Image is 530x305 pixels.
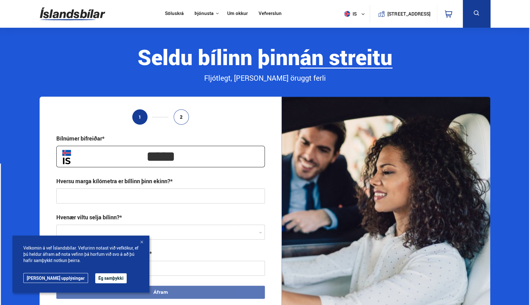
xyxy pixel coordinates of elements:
[342,11,357,17] span: is
[5,2,24,21] button: Opna LiveChat spjallviðmót
[56,177,173,185] div: Hversu marga kílómetra er bíllinn þinn ekinn?*
[195,11,213,17] button: Þjónusta
[138,114,141,120] span: 1
[373,5,434,23] a: [STREET_ADDRESS]
[259,11,282,17] a: Vefverslun
[56,213,122,221] label: Hvenær viltu selja bílinn?*
[56,135,105,142] div: Bílnúmer bifreiðar*
[165,11,184,17] a: Söluskrá
[390,11,428,17] button: [STREET_ADDRESS]
[23,245,138,264] span: Velkomin á vef Íslandsbílar. Vefurinn notast við vefkökur, ef þú heldur áfram að nota vefinn þá h...
[342,5,370,23] button: is
[40,73,490,83] div: Fljótlegt, [PERSON_NAME] öruggt ferli
[344,11,350,17] img: svg+xml;base64,PHN2ZyB4bWxucz0iaHR0cDovL3d3dy53My5vcmcvMjAwMC9zdmciIHdpZHRoPSI1MTIiIGhlaWdodD0iNT...
[227,11,248,17] a: Um okkur
[56,286,265,299] button: Áfram
[40,4,105,24] img: G0Ugv5HjCgRt.svg
[95,273,127,283] button: Ég samþykki
[40,45,490,69] div: Seldu bílinn þinn
[23,273,88,283] a: [PERSON_NAME] upplýsingar
[300,42,392,71] b: án streitu
[180,114,183,120] span: 2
